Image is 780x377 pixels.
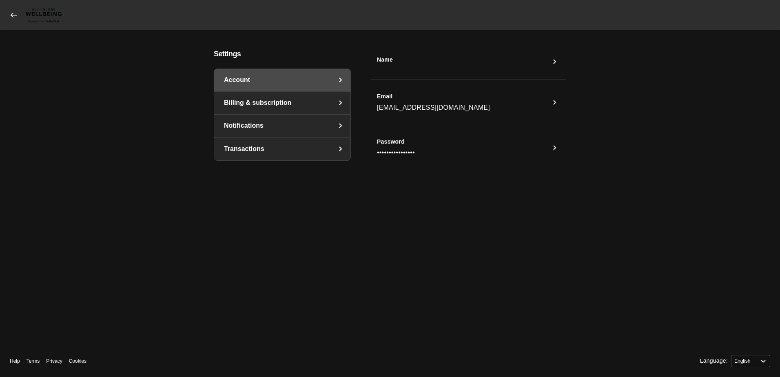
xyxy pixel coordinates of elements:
label: Language: [700,357,728,365]
a: Terms [23,352,43,370]
a: Privacy [43,352,65,370]
a: Billing & subscription [214,92,350,114]
span: •••••••••••••••• [377,149,415,157]
select: Language: [731,355,770,367]
a: Cookies [66,352,90,370]
span: [EMAIL_ADDRESS][DOMAIN_NAME] [377,104,490,112]
a: CARAVAN [10,7,64,24]
span: Name [377,56,393,64]
button: Name [370,50,566,73]
a: Help [7,352,23,370]
a: Notifications [214,115,350,137]
img: CARAVAN [23,7,64,24]
nav: settings [214,69,351,161]
a: Transactions [214,137,350,160]
button: Password [370,132,566,164]
h4: Settings [214,50,351,59]
a: Account [214,69,350,91]
span: Password [377,138,405,146]
span: Email [377,93,392,100]
button: Email [370,86,566,118]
